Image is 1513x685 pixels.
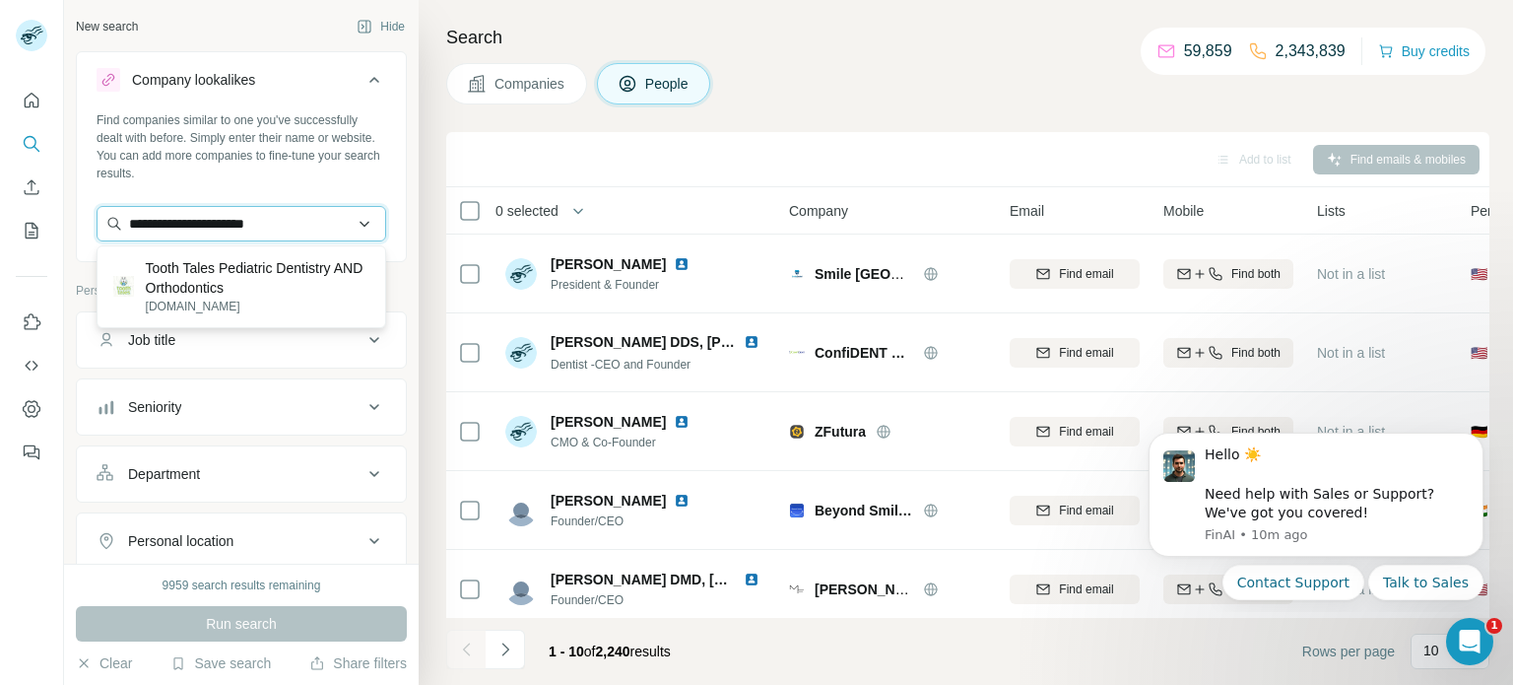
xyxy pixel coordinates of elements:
[505,258,537,290] img: Avatar
[549,644,584,659] span: 1 - 10
[1010,575,1140,604] button: Find email
[97,111,386,182] div: Find companies similar to one you've successfully dealt with before. Simply enter their name or w...
[77,383,406,431] button: Seniority
[584,644,596,659] span: of
[1486,618,1502,634] span: 1
[789,201,848,221] span: Company
[113,276,134,297] img: Tooth Tales Pediatric Dentistry AND Orthodontics
[789,351,805,354] img: Logo of ConfiDENT Dental
[1010,496,1140,525] button: Find email
[16,435,47,470] button: Feedback
[1119,416,1513,612] iframe: Intercom notifications message
[551,434,697,451] span: CMO & Co-Founder
[16,213,47,248] button: My lists
[1231,265,1281,283] span: Find both
[1010,259,1140,289] button: Find email
[551,334,875,350] span: [PERSON_NAME] DDS, [PERSON_NAME], MAAIP
[170,653,271,673] button: Save search
[815,422,866,442] span: ZFutura
[16,126,47,162] button: Search
[16,83,47,118] button: Quick start
[1471,343,1487,363] span: 🇺🇸
[744,572,759,587] img: LinkedIn logo
[1059,502,1113,519] span: Find email
[128,397,181,417] div: Seniority
[1317,266,1385,282] span: Not in a list
[128,330,175,350] div: Job title
[1163,338,1293,368] button: Find both
[815,501,913,520] span: Beyond Smiles
[1184,39,1232,63] p: 59,859
[309,653,407,673] button: Share filters
[1059,581,1113,598] span: Find email
[77,316,406,364] button: Job title
[446,24,1489,51] h4: Search
[505,337,537,369] img: Avatar
[77,517,406,565] button: Personal location
[505,416,537,447] img: Avatar
[551,358,691,372] span: Dentist -CEO and Founder
[551,254,666,274] span: [PERSON_NAME]
[1446,618,1493,665] iframe: Intercom live chat
[132,70,255,90] div: Company lookalikes
[551,412,666,432] span: [PERSON_NAME]
[16,348,47,383] button: Use Surfe API
[1317,201,1346,221] span: Lists
[1302,642,1395,661] span: Rows per page
[77,56,406,111] button: Company lookalikes
[77,450,406,498] button: Department
[645,74,691,94] span: People
[674,256,690,272] img: LinkedIn logo
[1010,201,1044,221] span: Email
[1010,338,1140,368] button: Find email
[549,644,671,659] span: results
[789,503,805,518] img: Logo of Beyond Smiles
[495,201,559,221] span: 0 selected
[76,282,407,300] p: Personal information
[1378,37,1470,65] button: Buy credits
[551,591,767,609] span: Founder/CEO
[494,74,566,94] span: Companies
[505,495,537,526] img: Avatar
[486,630,525,669] button: Navigate to next page
[1059,423,1113,441] span: Find email
[1010,417,1140,446] button: Find email
[744,334,759,350] img: LinkedIn logo
[1059,265,1113,283] span: Find email
[551,276,697,294] span: President & Founder
[674,414,690,430] img: LinkedIn logo
[551,572,871,587] span: [PERSON_NAME] DMD, [PERSON_NAME], FAGD
[1163,259,1293,289] button: Find both
[1423,641,1439,660] p: 10
[146,258,369,298] p: Tooth Tales Pediatric Dentistry AND Orthodontics
[505,574,537,605] img: Avatar
[551,491,666,511] span: [PERSON_NAME]
[1317,345,1385,361] span: Not in a list
[1276,39,1346,63] p: 2,343,839
[1471,264,1487,284] span: 🇺🇸
[76,653,132,673] button: Clear
[128,531,233,551] div: Personal location
[1163,201,1204,221] span: Mobile
[789,424,805,440] img: Logo of ZFutura
[815,343,913,363] span: ConfiDENT Dental
[789,582,805,597] img: Logo of Dr Michelle Farnoush- Newport Modern Dentistry
[76,18,138,35] div: New search
[789,266,805,282] img: Logo of Smile Dental Center - Shelton CT
[815,582,1111,597] span: [PERSON_NAME]- Newport Modern Dentistry
[596,644,630,659] span: 2,240
[163,577,321,594] div: 9959 search results remaining
[343,12,419,41] button: Hide
[128,464,200,484] div: Department
[16,170,47,205] button: Enrich CSV
[1059,344,1113,362] span: Find email
[815,266,1162,282] span: Smile [GEOGRAPHIC_DATA] - [GEOGRAPHIC_DATA]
